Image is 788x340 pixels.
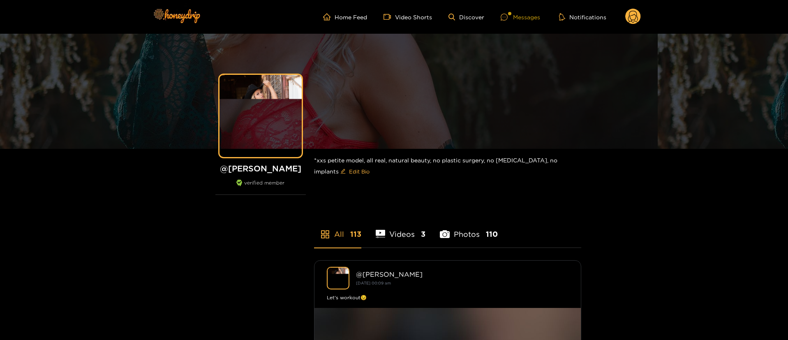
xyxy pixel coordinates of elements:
span: 3 [421,229,425,239]
span: Edit Bio [349,167,370,176]
span: video-camera [384,13,395,21]
a: Video Shorts [384,13,432,21]
div: verified member [215,180,306,195]
button: Notifications [557,13,609,21]
li: Videos [376,210,426,247]
a: Home Feed [323,13,367,21]
div: Let's workout😉 [327,294,568,302]
li: Photos [440,210,498,247]
a: Discover [448,14,484,21]
div: Messages [501,12,540,22]
h1: @ [PERSON_NAME] [215,163,306,173]
div: *xxs petite model, all real, natural beauty, no plastic surgery, no [MEDICAL_DATA], no implants [314,149,581,185]
span: appstore [320,229,330,239]
div: @ [PERSON_NAME] [356,271,568,278]
span: edit [340,169,346,175]
li: All [314,210,361,247]
span: home [323,13,335,21]
small: [DATE] 00:09 am [356,281,391,285]
span: 110 [486,229,498,239]
button: editEdit Bio [339,165,371,178]
span: 113 [350,229,361,239]
img: heathermarie [327,267,349,289]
